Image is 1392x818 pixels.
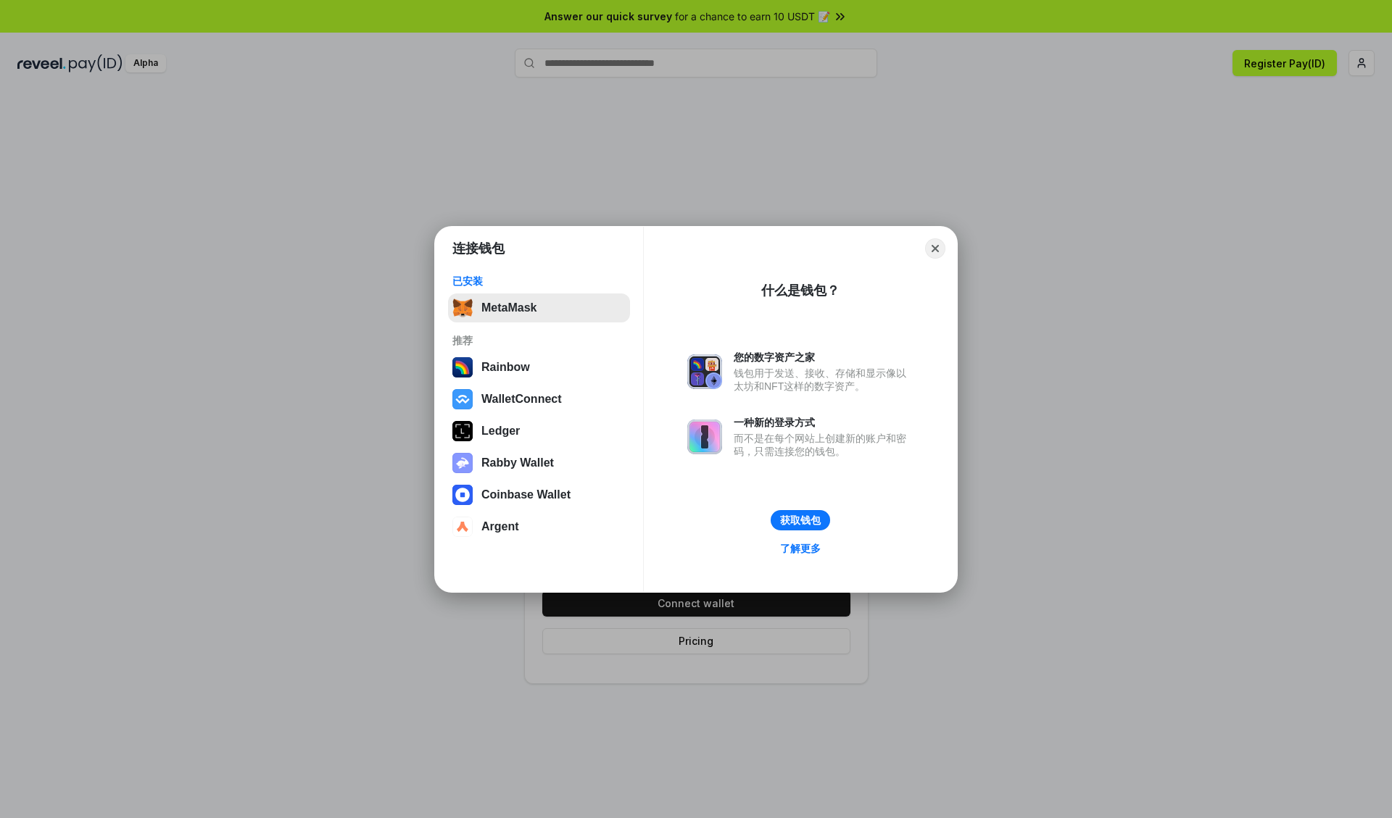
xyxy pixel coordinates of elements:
[448,512,630,541] button: Argent
[452,517,473,537] img: svg+xml,%3Csvg%20width%3D%2228%22%20height%3D%2228%22%20viewBox%3D%220%200%2028%2028%22%20fill%3D...
[448,480,630,509] button: Coinbase Wallet
[452,421,473,441] img: svg+xml,%3Csvg%20xmlns%3D%22http%3A%2F%2Fwww.w3.org%2F2000%2Fsvg%22%20width%3D%2228%22%20height%3...
[481,361,530,374] div: Rainbow
[771,539,829,558] a: 了解更多
[925,238,945,259] button: Close
[448,293,630,322] button: MetaMask
[734,351,913,364] div: 您的数字资产之家
[452,389,473,409] img: svg+xml,%3Csvg%20width%3D%2228%22%20height%3D%2228%22%20viewBox%3D%220%200%2028%2028%22%20fill%3D...
[448,385,630,414] button: WalletConnect
[452,298,473,318] img: svg+xml,%3Csvg%20fill%3D%22none%22%20height%3D%2233%22%20viewBox%3D%220%200%2035%2033%22%20width%...
[452,453,473,473] img: svg+xml,%3Csvg%20xmlns%3D%22http%3A%2F%2Fwww.w3.org%2F2000%2Fsvg%22%20fill%3D%22none%22%20viewBox...
[761,282,840,299] div: 什么是钱包？
[448,417,630,446] button: Ledger
[780,514,821,527] div: 获取钱包
[780,542,821,555] div: 了解更多
[481,488,571,501] div: Coinbase Wallet
[734,432,913,458] div: 而不是在每个网站上创建新的账户和密码，只需连接您的钱包。
[448,353,630,382] button: Rainbow
[687,420,722,454] img: svg+xml,%3Csvg%20xmlns%3D%22http%3A%2F%2Fwww.w3.org%2F2000%2Fsvg%22%20fill%3D%22none%22%20viewBox...
[448,448,630,477] button: Rabby Wallet
[481,301,536,314] div: MetaMask
[452,275,626,288] div: 已安装
[771,510,830,530] button: 获取钱包
[452,357,473,377] img: svg+xml,%3Csvg%20width%3D%22120%22%20height%3D%22120%22%20viewBox%3D%220%200%20120%20120%22%20fil...
[734,367,913,393] div: 钱包用于发送、接收、存储和显示像以太坊和NFT这样的数字资产。
[481,393,562,406] div: WalletConnect
[452,485,473,505] img: svg+xml,%3Csvg%20width%3D%2228%22%20height%3D%2228%22%20viewBox%3D%220%200%2028%2028%22%20fill%3D...
[481,520,519,533] div: Argent
[452,334,626,347] div: 推荐
[481,456,554,469] div: Rabby Wallet
[481,425,520,438] div: Ledger
[734,416,913,429] div: 一种新的登录方式
[687,354,722,389] img: svg+xml,%3Csvg%20xmlns%3D%22http%3A%2F%2Fwww.w3.org%2F2000%2Fsvg%22%20fill%3D%22none%22%20viewBox...
[452,240,505,257] h1: 连接钱包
